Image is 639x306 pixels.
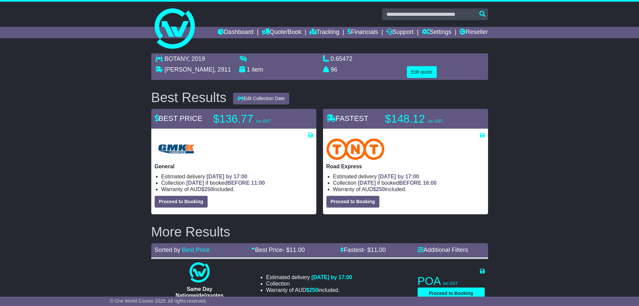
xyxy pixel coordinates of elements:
[333,173,485,180] li: Estimated delivery
[188,55,205,62] span: , 2019
[207,174,248,179] span: [DATE] by 17:00
[155,247,180,253] span: Sorted by
[155,163,313,170] p: General
[326,196,379,208] button: Proceed to Booking
[227,180,250,186] span: BEFORE
[161,186,313,192] li: Warranty of AUD included.
[358,180,436,186] span: if booked
[266,274,352,280] li: Estimated delivery
[333,186,485,192] li: Warranty of AUD included.
[161,173,313,180] li: Estimated delivery
[214,66,231,73] span: , 2911
[326,138,385,160] img: TNT Domestic: Road Express
[443,281,458,286] span: inc GST
[423,180,437,186] span: 16:00
[428,119,442,124] span: inc GST
[266,280,352,287] li: Collection
[190,262,210,282] img: One World Courier: Same Day Nationwide(quotes take 0.5-1 hour)
[326,114,369,123] span: FASTEST
[418,274,485,288] p: POA
[204,186,213,192] span: 250
[155,138,198,160] img: GMK Logistics: General
[309,287,318,293] span: 250
[186,180,204,186] span: [DATE]
[161,180,313,186] li: Collection
[155,114,202,123] span: BEST PRICE
[407,66,437,78] button: Edit quote
[418,288,485,299] button: Proceed to Booking
[251,247,305,253] a: Best Price- $11.00
[333,180,485,186] li: Collection
[373,186,385,192] span: $
[201,186,213,192] span: $
[262,27,301,38] a: Quote/Book
[306,287,318,293] span: $
[218,27,254,38] a: Dashboard
[376,186,385,192] span: 250
[418,247,468,253] a: Additional Filters
[247,66,250,73] span: 1
[155,196,208,208] button: Proceed to Booking
[310,27,339,38] a: Tracking
[399,180,422,186] span: BEFORE
[165,55,188,62] span: BOTANY
[385,112,469,126] p: $148.12
[358,180,376,186] span: [DATE]
[110,298,207,304] span: © One World Courier 2025. All rights reserved.
[182,247,210,253] a: Best Price
[371,247,386,253] span: 11.00
[331,66,337,73] span: 96
[386,27,414,38] a: Support
[151,224,488,239] h2: More Results
[460,27,488,38] a: Reseller
[311,274,352,280] span: [DATE] by 17:00
[348,27,378,38] a: Financials
[175,286,223,305] span: Same Day Nationwide(quotes take 0.5-1 hour)
[331,55,353,62] span: 0.65472
[213,112,297,126] p: $136.77
[165,66,214,73] span: [PERSON_NAME]
[186,180,265,186] span: if booked
[282,247,305,253] span: - $
[422,27,451,38] a: Settings
[326,163,485,170] p: Road Express
[378,174,419,179] span: [DATE] by 17:00
[252,66,263,73] span: item
[266,287,352,293] li: Warranty of AUD included.
[289,247,305,253] span: 11.00
[256,119,271,124] span: inc GST
[364,247,386,253] span: - $
[148,90,230,105] div: Best Results
[233,93,289,104] button: Edit Collection Date
[251,180,265,186] span: 11:00
[340,247,386,253] a: Fastest- $11.00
